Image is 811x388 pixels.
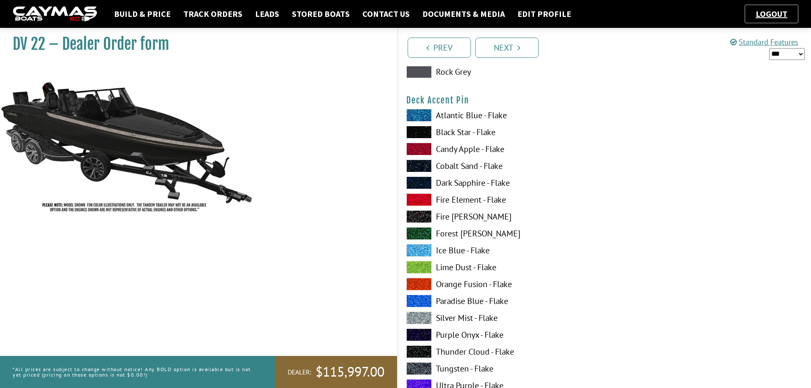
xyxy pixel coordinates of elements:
label: Lime Dust - Flake [406,261,596,274]
a: Logout [751,8,792,19]
a: Next [475,38,539,58]
a: Standard Features [730,37,798,47]
label: Paradise Blue - Flake [406,295,596,307]
a: Prev [408,38,471,58]
img: caymas-dealer-connect-2ed40d3bc7270c1d8d7ffb4b79bf05adc795679939227970def78ec6f6c03838.gif [13,6,97,22]
a: Edit Profile [513,8,575,19]
label: Rock Grey [406,65,596,78]
label: Ice Blue - Flake [406,244,596,257]
label: Atlantic Blue - Flake [406,109,596,122]
a: Documents & Media [418,8,509,19]
a: Contact Us [358,8,414,19]
h1: DV 22 – Dealer Order form [13,35,376,54]
span: $115,997.00 [316,363,384,381]
a: Dealer:$115,997.00 [275,356,397,388]
a: Leads [251,8,283,19]
label: Black Star - Flake [406,126,596,138]
label: Dark Sapphire - Flake [406,176,596,189]
ul: Pagination [405,36,811,58]
label: Fire Element - Flake [406,193,596,206]
h4: Deck Accent Pin [406,95,803,106]
label: Cobalt Sand - Flake [406,160,596,172]
p: *All prices are subject to change without notice! Any BOLD option is available but is not yet pri... [13,362,256,382]
a: Track Orders [179,8,247,19]
label: Candy Apple - Flake [406,143,596,155]
label: Forest [PERSON_NAME] [406,227,596,240]
label: Orange Fusion - Flake [406,278,596,290]
a: Stored Boats [288,8,354,19]
span: Dealer: [288,368,311,377]
label: Tungsten - Flake [406,362,596,375]
a: Build & Price [110,8,175,19]
label: Purple Onyx - Flake [406,328,596,341]
label: Fire [PERSON_NAME] [406,210,596,223]
label: Thunder Cloud - Flake [406,345,596,358]
label: Silver Mist - Flake [406,312,596,324]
